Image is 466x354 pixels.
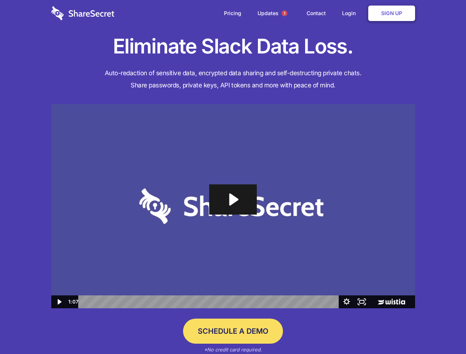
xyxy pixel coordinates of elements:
[84,295,335,308] div: Playbar
[51,67,415,91] h4: Auto-redaction of sensitive data, encrypted data sharing and self-destructing private chats. Shar...
[429,317,457,345] iframe: Drift Widget Chat Controller
[339,295,354,308] button: Show settings menu
[51,6,114,20] img: logo-wordmark-white-trans-d4663122ce5f474addd5e946df7df03e33cb6a1c49d2221995e7729f52c070b2.svg
[51,104,415,309] img: Sharesecret
[335,2,367,25] a: Login
[354,295,369,308] button: Fullscreen
[217,2,249,25] a: Pricing
[369,295,415,308] a: Wistia Logo -- Learn More
[209,184,256,215] button: Play Video: Sharesecret Slack Extension
[299,2,333,25] a: Contact
[183,319,283,344] a: Schedule a Demo
[51,33,415,60] h1: Eliminate Slack Data Loss.
[368,6,415,21] a: Sign Up
[204,347,262,353] em: *No credit card required.
[282,10,287,16] span: 1
[51,295,66,308] button: Play Video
